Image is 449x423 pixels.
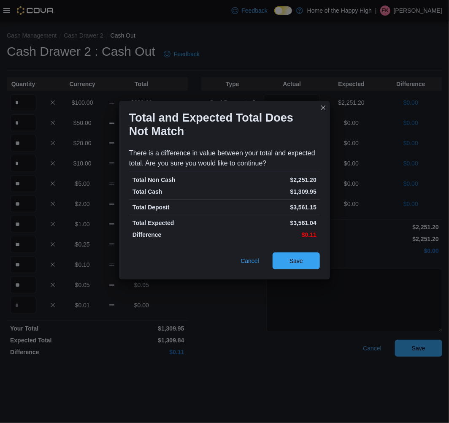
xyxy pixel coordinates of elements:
p: Total Expected [133,219,223,227]
p: Difference [133,230,223,239]
div: There is a difference in value between your total and expected total. Are you sure you would like... [129,148,320,168]
p: $3,561.04 [226,219,316,227]
p: Total Non Cash [133,176,223,184]
button: Cancel [237,252,262,269]
p: Total Cash [133,187,223,196]
span: Save [289,257,303,265]
p: $1,309.95 [226,187,316,196]
p: $0.11 [226,230,316,239]
p: $3,561.15 [226,203,316,211]
p: $2,251.20 [226,176,316,184]
button: Save [273,252,320,269]
h1: Total and Expected Total Does Not Match [129,111,313,138]
p: Total Deposit [133,203,223,211]
span: Cancel [241,257,259,265]
button: Closes this modal window [318,103,328,113]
